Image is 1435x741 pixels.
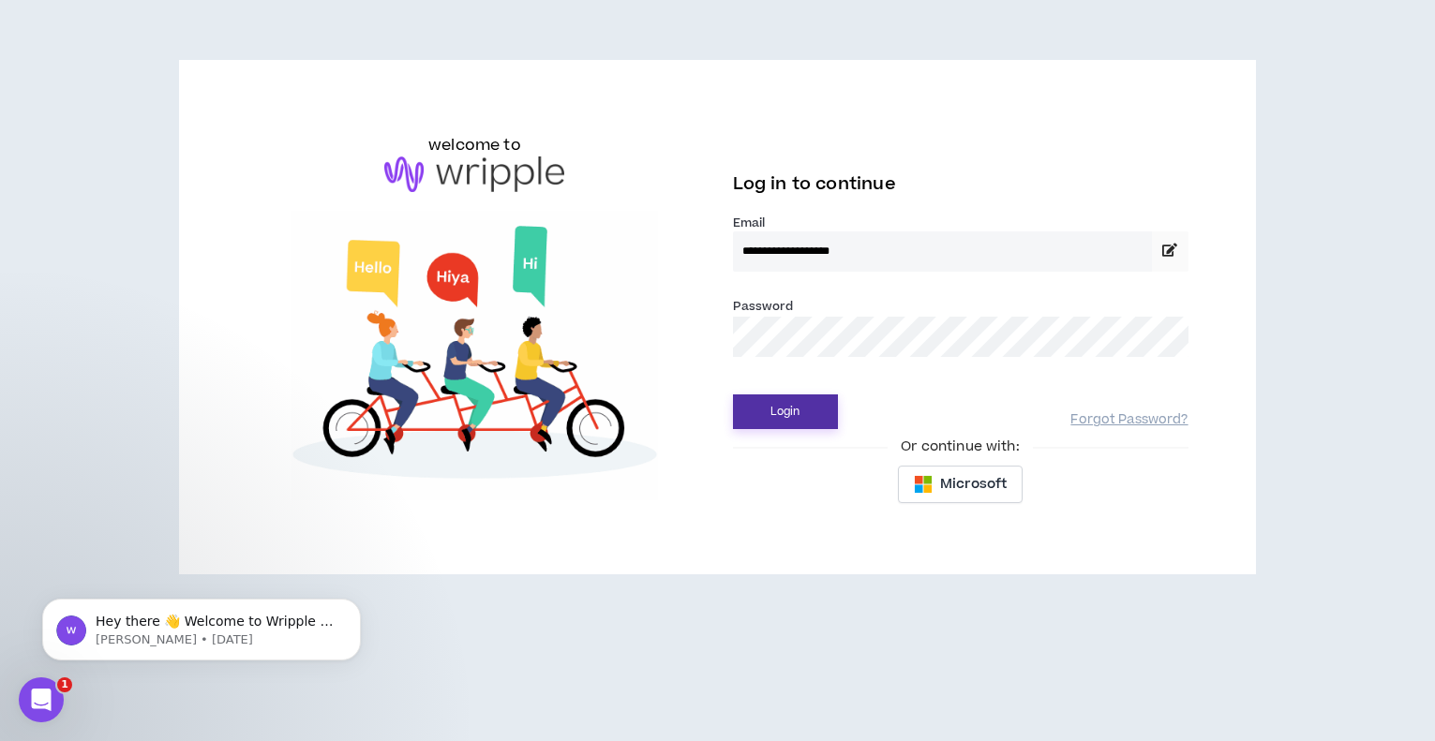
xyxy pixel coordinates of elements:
[19,677,64,722] iframe: Intercom live chat
[14,559,389,690] iframe: Intercom notifications message
[733,172,896,196] span: Log in to continue
[384,156,564,192] img: logo-brand.png
[733,394,838,429] button: Login
[888,437,1032,457] span: Or continue with:
[733,215,1188,231] label: Email
[57,677,72,692] span: 1
[247,211,702,500] img: Welcome to Wripple
[898,466,1023,503] button: Microsoft
[733,298,794,315] label: Password
[1070,411,1188,429] a: Forgot Password?
[428,134,521,156] h6: welcome to
[940,474,1007,495] span: Microsoft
